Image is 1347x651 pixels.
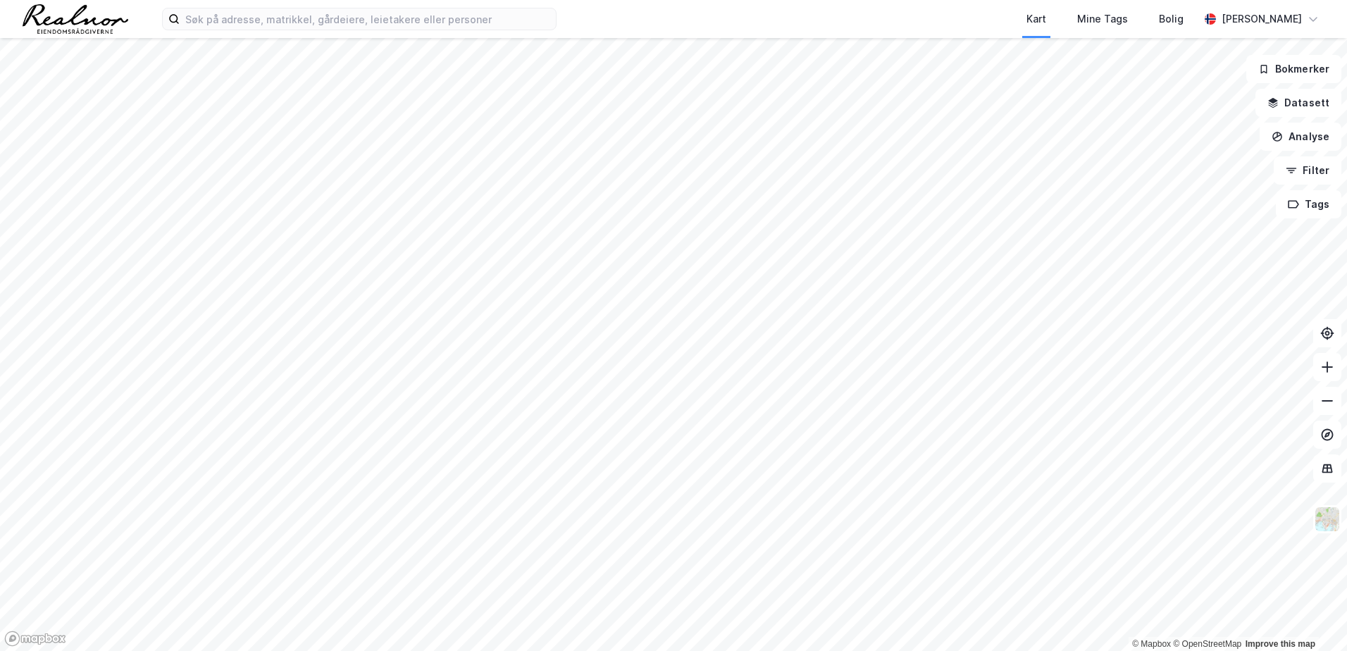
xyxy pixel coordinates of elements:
[1277,583,1347,651] iframe: Chat Widget
[4,631,66,647] a: Mapbox homepage
[1260,123,1341,151] button: Analyse
[1255,89,1341,117] button: Datasett
[23,4,128,34] img: realnor-logo.934646d98de889bb5806.png
[1274,156,1341,185] button: Filter
[1277,583,1347,651] div: Kontrollprogram for chat
[1173,639,1241,649] a: OpenStreetMap
[1246,55,1341,83] button: Bokmerker
[180,8,556,30] input: Søk på adresse, matrikkel, gårdeiere, leietakere eller personer
[1246,639,1315,649] a: Improve this map
[1077,11,1128,27] div: Mine Tags
[1159,11,1184,27] div: Bolig
[1276,190,1341,218] button: Tags
[1222,11,1302,27] div: [PERSON_NAME]
[1132,639,1171,649] a: Mapbox
[1314,506,1341,533] img: Z
[1026,11,1046,27] div: Kart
